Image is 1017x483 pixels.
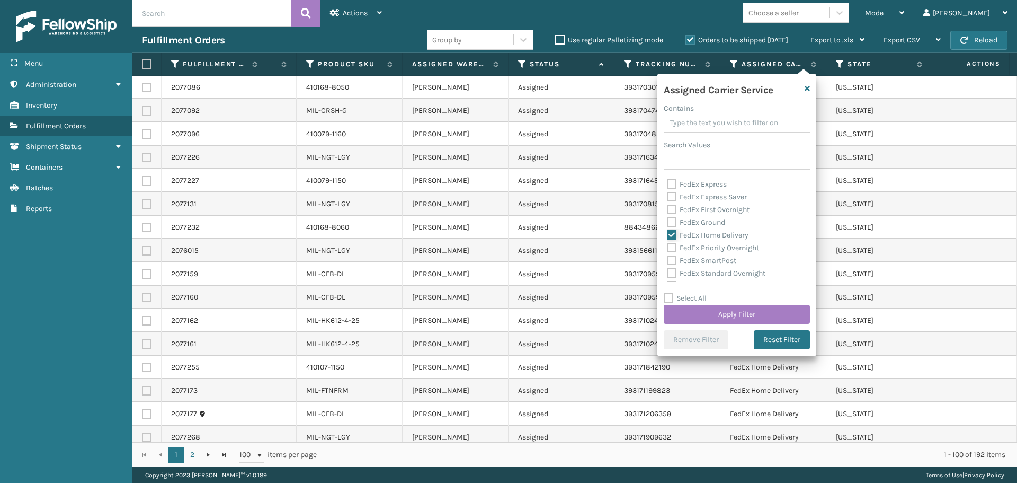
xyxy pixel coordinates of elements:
a: 393171909632 [624,433,671,442]
td: Assigned [508,286,614,309]
a: 393170474865 [624,106,673,115]
a: 393171199823 [624,386,670,395]
a: 2077159 [171,269,198,279]
label: Assigned Warehouse [412,59,488,69]
a: 393171842190 [624,363,670,372]
td: [US_STATE] [826,239,932,262]
a: 2077232 [171,222,200,233]
span: Fulfillment Orders [26,121,86,130]
a: 410168-8060 [306,223,349,232]
label: Tracking Number [636,59,700,69]
a: MIL-CFB-DL [306,293,345,302]
a: 410079-1160 [306,129,346,138]
td: [PERSON_NAME] [403,99,508,122]
a: 2077092 [171,106,200,116]
a: Go to the next page [200,447,216,463]
td: [PERSON_NAME] [403,216,508,239]
label: FedEx SmartPost [667,256,736,265]
div: Group by [432,34,462,46]
a: 393171024226 [624,316,671,325]
a: 393170301205 [624,83,671,92]
label: FedEx Standard Overnight [667,269,765,278]
td: Assigned [508,332,614,356]
td: [US_STATE] [826,262,932,286]
label: Use regular Palletizing mode [555,36,663,45]
td: Assigned [508,262,614,286]
a: 2077160 [171,292,198,303]
label: FedEx Home Delivery [667,231,748,240]
td: [US_STATE] [826,402,932,426]
a: 393170959940 [624,293,673,302]
a: MIL-CFB-DL [306,269,345,278]
a: MIL-NGT-LGY [306,246,350,255]
td: [US_STATE] [826,309,932,332]
td: [PERSON_NAME] [403,332,508,356]
td: [PERSON_NAME] [403,169,508,192]
a: 2077086 [171,82,200,93]
span: Containers [26,163,63,172]
a: MIL-NGT-LGY [306,153,350,162]
td: Assigned [508,309,614,332]
a: 2 [184,447,200,463]
td: [US_STATE] [826,192,932,216]
a: 410107-1150 [306,363,344,372]
span: Batches [26,183,53,192]
a: 2077161 [171,339,197,349]
label: Status [530,59,594,69]
td: [PERSON_NAME] [403,122,508,146]
a: 393170959468 [624,269,673,278]
a: 410168-8050 [306,83,349,92]
a: 2077255 [171,362,200,373]
a: 2077173 [171,385,198,396]
a: 393171206358 [624,409,672,418]
td: FedEx Home Delivery [720,426,826,449]
a: 884348629746 [624,223,676,232]
label: Contains [664,103,694,114]
a: MIL-CFB-DL [306,409,345,418]
label: FedEx Ground [667,218,725,227]
a: 2077131 [171,199,197,209]
span: Actions [343,8,368,17]
img: logo [16,11,117,42]
a: 2077226 [171,152,200,163]
label: State [847,59,912,69]
a: 2077268 [171,432,200,443]
td: Assigned [508,122,614,146]
td: Assigned [508,402,614,426]
label: Fulfillment Order Id [183,59,247,69]
label: Product SKU [318,59,382,69]
span: Shipment Status [26,142,82,151]
a: 2077177 [171,409,197,419]
span: Administration [26,80,76,89]
td: Assigned [508,379,614,402]
a: 393171024112 [624,339,668,348]
label: Orders to be shipped [DATE] [685,36,788,45]
td: Assigned [508,146,614,169]
td: [US_STATE] [826,379,932,402]
td: [PERSON_NAME] [403,402,508,426]
a: Privacy Policy [964,471,1004,479]
a: MIL-FTNFRM [306,386,349,395]
span: Go to the next page [204,451,212,459]
td: [US_STATE] [826,76,932,99]
a: 1 [168,447,184,463]
span: Go to the last page [220,451,228,459]
span: 100 [239,450,255,460]
td: [US_STATE] [826,356,932,379]
label: FedEx Express Saver [667,192,747,201]
td: Assigned [508,169,614,192]
span: Export CSV [884,36,920,45]
a: 393171634988 [624,153,672,162]
td: [US_STATE] [826,122,932,146]
td: [PERSON_NAME] [403,262,508,286]
span: Actions [933,55,1007,73]
td: [PERSON_NAME] [403,309,508,332]
p: Copyright 2023 [PERSON_NAME]™ v 1.0.189 [145,467,267,483]
td: [US_STATE] [826,216,932,239]
h3: Fulfillment Orders [142,34,225,47]
td: [US_STATE] [826,169,932,192]
td: [PERSON_NAME] [403,239,508,262]
label: LTL [667,282,690,291]
a: 410079-1150 [306,176,346,185]
label: FedEx First Overnight [667,205,750,214]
